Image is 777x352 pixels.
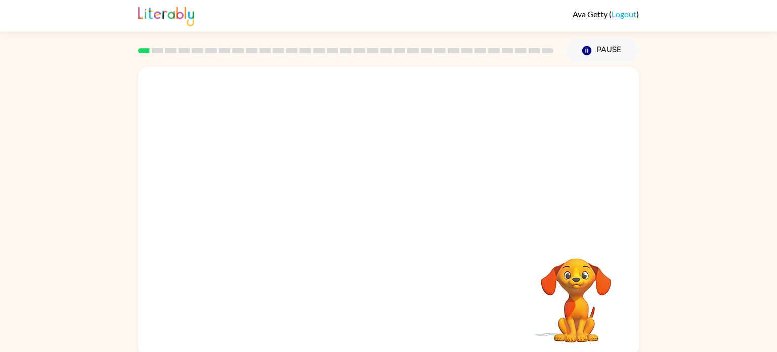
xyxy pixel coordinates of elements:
[138,4,194,26] img: Literably
[573,9,639,19] div: ( )
[566,39,639,62] button: Pause
[526,243,627,344] video: Your browser must support playing .mp4 files to use Literably. Please try using another browser.
[573,9,609,19] span: Ava Getty
[612,9,636,19] a: Logout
